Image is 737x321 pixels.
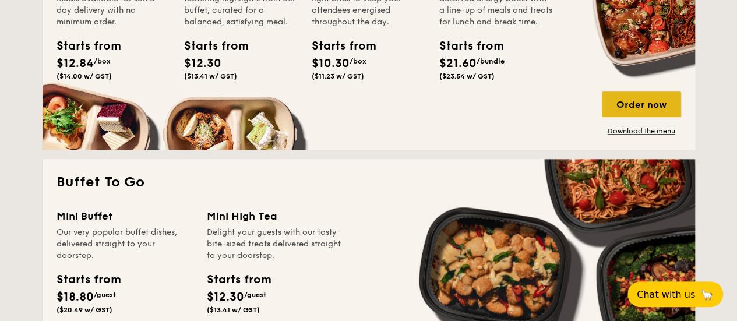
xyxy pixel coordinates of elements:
[627,281,723,307] button: Chat with us🦙
[94,57,111,65] span: /box
[184,57,221,70] span: $12.30
[57,227,193,262] div: Our very popular buffet dishes, delivered straight to your doorstep.
[312,72,364,80] span: ($11.23 w/ GST)
[57,290,94,304] span: $18.80
[207,208,343,224] div: Mini High Tea
[244,291,266,299] span: /guest
[602,91,681,117] div: Order now
[207,227,343,262] div: Delight your guests with our tasty bite-sized treats delivered straight to your doorstep.
[439,37,492,55] div: Starts from
[700,288,714,301] span: 🦙
[57,208,193,224] div: Mini Buffet
[57,37,109,55] div: Starts from
[184,37,237,55] div: Starts from
[637,289,695,300] span: Chat with us
[439,57,477,70] span: $21.60
[312,57,350,70] span: $10.30
[207,306,260,314] span: ($13.41 w/ GST)
[57,72,112,80] span: ($14.00 w/ GST)
[57,271,120,288] div: Starts from
[207,271,270,288] div: Starts from
[57,306,112,314] span: ($20.49 w/ GST)
[57,173,681,192] h2: Buffet To Go
[57,57,94,70] span: $12.84
[207,290,244,304] span: $12.30
[439,72,495,80] span: ($23.54 w/ GST)
[350,57,366,65] span: /box
[477,57,505,65] span: /bundle
[94,291,116,299] span: /guest
[602,126,681,136] a: Download the menu
[184,72,237,80] span: ($13.41 w/ GST)
[312,37,364,55] div: Starts from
